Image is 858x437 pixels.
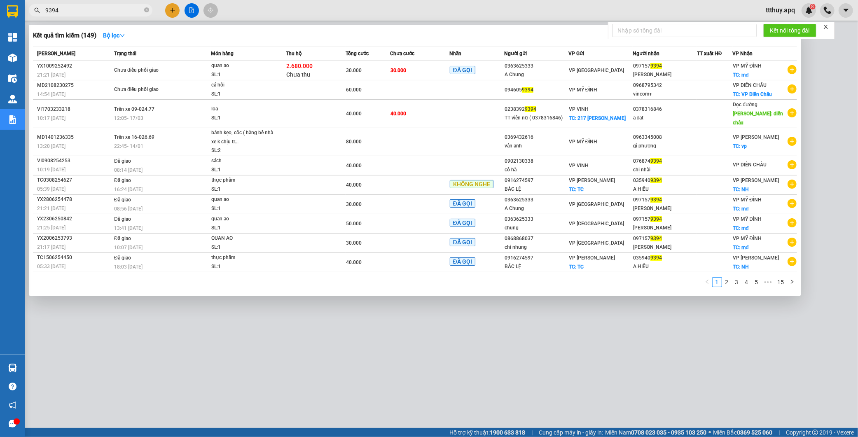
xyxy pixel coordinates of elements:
[9,383,16,390] span: question-circle
[722,277,732,287] li: 2
[775,278,787,287] a: 15
[713,278,722,287] a: 1
[211,166,273,175] div: SL: 1
[650,216,662,222] span: 9394
[732,278,741,287] a: 3
[286,51,302,56] span: Thu hộ
[650,236,662,241] span: 9394
[823,24,829,30] span: close
[505,114,568,122] div: TT viên nữ ( 0378316846)
[505,142,568,150] div: vân anh
[788,108,797,117] span: plus-circle
[763,24,816,37] button: Kết nối tổng đài
[211,61,273,70] div: quan ao
[114,115,143,121] span: 12:05 - 17/03
[114,216,131,222] span: Đã giao
[505,262,568,271] div: BÁC LỆ
[346,111,362,117] span: 40.000
[37,105,112,114] div: VI1703233218
[287,71,311,78] span: Chưa thu
[733,63,762,69] span: VP MỸ ĐÌNH
[569,68,624,73] span: VP [GEOGRAPHIC_DATA]
[633,114,697,122] div: a đat
[742,277,752,287] li: 4
[788,84,797,93] span: plus-circle
[346,87,362,93] span: 60.000
[346,259,362,265] span: 40.000
[702,277,712,287] li: Previous Page
[114,187,143,192] span: 16:24 [DATE]
[522,87,533,93] span: 9394
[37,167,65,173] span: 10:19 [DATE]
[569,106,589,112] span: VP VINH
[211,70,273,79] div: SL: 1
[742,278,751,287] a: 4
[633,234,697,243] div: 097157
[613,24,757,37] input: Nhập số tổng đài
[114,225,143,231] span: 13:41 [DATE]
[505,86,568,94] div: 094605
[114,85,176,94] div: Chưa điều phối giao
[8,115,17,124] img: solution-icon
[346,221,362,227] span: 50.000
[346,182,362,188] span: 40.000
[788,65,797,74] span: plus-circle
[211,185,273,194] div: SL: 1
[762,277,775,287] span: •••
[505,196,568,204] div: 0363625333
[569,115,626,121] span: TC: 217 [PERSON_NAME]
[505,166,568,174] div: cô hà
[8,95,17,103] img: warehouse-icon
[633,157,697,166] div: 076874
[569,178,615,183] span: VP [PERSON_NAME]
[733,187,749,192] span: TC: NH
[211,262,273,271] div: SL: 1
[346,139,362,145] span: 80.000
[346,68,362,73] span: 30.000
[569,87,598,93] span: VP MỸ ĐÌNH
[505,254,568,262] div: 0916274597
[733,82,767,88] span: VP DIỄN CHÂU
[504,51,527,56] span: Người gửi
[37,51,75,56] span: [PERSON_NAME]
[37,157,112,165] div: VI0908254253
[733,51,753,56] span: VP Nhận
[650,178,662,183] span: 9394
[37,62,112,70] div: YX1009252492
[37,176,112,185] div: TC0308254627
[211,243,273,252] div: SL: 1
[569,187,584,192] span: TC: TC
[346,240,362,246] span: 30.000
[287,63,313,69] span: 2.680.000
[103,32,125,39] strong: Bộ lọc
[733,197,762,203] span: VP MỸ ĐÌNH
[633,90,697,98] div: vincom+
[450,257,475,266] span: ĐÃ GỌI
[114,66,176,75] div: Chưa điều phối giao
[752,277,762,287] li: 5
[505,133,568,142] div: 0369432616
[752,278,761,287] a: 5
[569,221,624,227] span: VP [GEOGRAPHIC_DATA]
[450,66,475,74] span: ĐÃ GỌI
[569,240,624,246] span: VP [GEOGRAPHIC_DATA]
[633,204,697,213] div: [PERSON_NAME]
[633,176,697,185] div: 035940
[114,106,154,112] span: Trên xe 09-024.77
[505,224,568,232] div: chung
[114,167,143,173] span: 08:14 [DATE]
[37,264,65,269] span: 05:33 [DATE]
[37,133,112,142] div: MD1401236335
[37,234,112,243] div: YX2006253793
[114,264,143,270] span: 18:03 [DATE]
[37,225,65,231] span: 21:25 [DATE]
[114,206,143,212] span: 08:56 [DATE]
[114,134,154,140] span: Trên xe 16-026.69
[733,162,767,168] span: VP DIỄN CHÂU
[114,245,143,250] span: 10:07 [DATE]
[211,90,273,99] div: SL: 1
[8,54,17,62] img: warehouse-icon
[114,197,131,203] span: Đã giao
[633,142,697,150] div: gì phương
[505,105,568,114] div: 0238392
